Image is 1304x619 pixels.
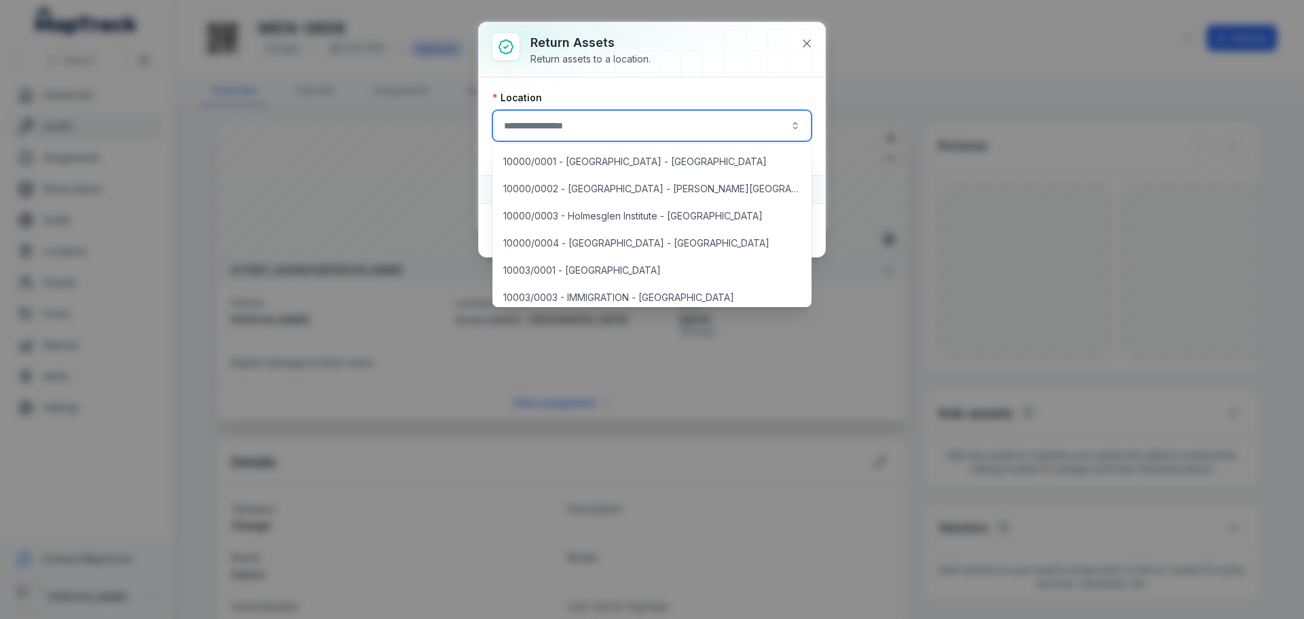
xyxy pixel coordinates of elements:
span: 10003/0003 - IMMIGRATION - [GEOGRAPHIC_DATA] [503,291,734,304]
div: Return assets to a location. [530,52,651,66]
h3: Return assets [530,33,651,52]
span: 10003/0001 - [GEOGRAPHIC_DATA] [503,264,661,277]
label: Location [492,91,542,105]
button: Assets1 [479,176,825,203]
span: 10000/0003 - Holmesglen Institute - [GEOGRAPHIC_DATA] [503,209,763,223]
span: 10000/0002 - [GEOGRAPHIC_DATA] - [PERSON_NAME][GEOGRAPHIC_DATA] [503,182,801,196]
span: 10000/0001 - [GEOGRAPHIC_DATA] - [GEOGRAPHIC_DATA] [503,155,767,169]
span: 10000/0004 - [GEOGRAPHIC_DATA] - [GEOGRAPHIC_DATA] [503,236,769,250]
